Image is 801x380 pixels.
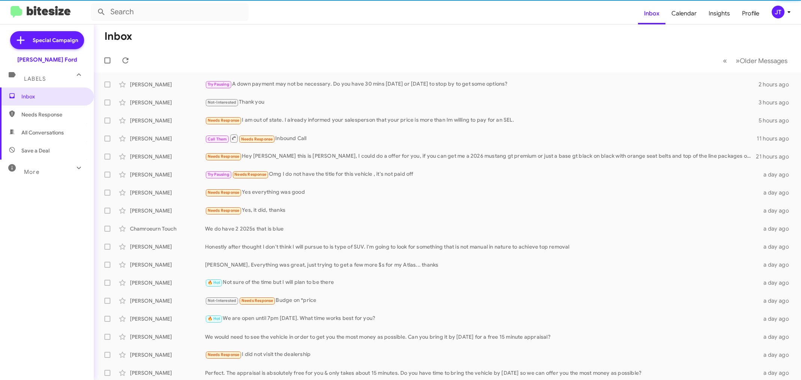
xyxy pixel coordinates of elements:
div: [PERSON_NAME] [130,81,205,88]
div: a day ago [758,189,795,196]
span: All Conversations [21,129,64,136]
div: Honestly after thought I don't think I will pursue to is type of SUV. I'm going to look for somet... [205,243,758,250]
span: Try Pausing [208,82,229,87]
div: [PERSON_NAME] [130,135,205,142]
div: We are open until 7pm [DATE]. What time works best for you? [205,314,758,323]
div: Omg I do not have the title for this vehicle , it's not paid off [205,170,758,179]
span: » [736,56,740,65]
div: a day ago [758,207,795,214]
span: Needs Response [234,172,266,177]
div: [PERSON_NAME] [130,315,205,323]
div: [PERSON_NAME] [130,333,205,341]
button: JT [765,6,793,18]
div: Budge on *price [205,296,758,305]
div: a day ago [758,315,795,323]
span: Needs Response [241,137,273,142]
span: Special Campaign [33,36,78,44]
a: Insights [703,3,736,24]
div: A down payment may not be necessary. Do you have 30 mins [DATE] or [DATE] to stop by to get some ... [205,80,758,89]
div: [PERSON_NAME] [130,99,205,106]
div: Chamroeurn Touch [130,225,205,232]
button: Previous [718,53,732,68]
span: Labels [24,75,46,82]
span: Needs Response [208,190,240,195]
div: 2 hours ago [758,81,795,88]
a: Profile [736,3,765,24]
a: Inbox [638,3,665,24]
div: 21 hours ago [756,153,795,160]
div: Hey [PERSON_NAME] this is [PERSON_NAME], I could do a offer for you, if you can get me a 2026 mus... [205,152,756,161]
div: [PERSON_NAME] [130,243,205,250]
div: a day ago [758,225,795,232]
div: [PERSON_NAME] [130,261,205,268]
div: JT [772,6,784,18]
span: « [723,56,727,65]
div: We would need to see the vehicle in order to get you the most money as possible. Can you bring it... [205,333,758,341]
span: Inbox [21,93,85,100]
a: Calendar [665,3,703,24]
span: Needs Response [208,208,240,213]
div: [PERSON_NAME] [130,279,205,287]
span: Needs Response [208,352,240,357]
a: Special Campaign [10,31,84,49]
div: [PERSON_NAME] [130,369,205,377]
div: I am out of state. I already informed your salesperson that your price is more than Im willing to... [205,116,758,125]
div: [PERSON_NAME] [130,351,205,359]
span: Older Messages [740,57,787,65]
span: More [24,169,39,175]
div: [PERSON_NAME] [130,153,205,160]
div: a day ago [758,279,795,287]
div: Yes everything was good [205,188,758,197]
div: a day ago [758,243,795,250]
div: [PERSON_NAME] [130,207,205,214]
div: Thank you [205,98,758,107]
span: 🔥 Hot [208,316,220,321]
div: 5 hours ago [758,117,795,124]
div: Perfect. The appraisal is absolutely free for you & only takes about 15 minutes. Do you have time... [205,369,758,377]
span: Needs Response [241,298,273,303]
div: I did not visit the dealership [205,350,758,359]
span: Not-Interested [208,298,237,303]
div: We do have 2 2025s that is blue [205,225,758,232]
span: Needs Response [21,111,85,118]
div: Inbound Call [205,134,757,143]
div: Not sure of the time but I will plan to be there [205,278,758,287]
nav: Page navigation example [719,53,792,68]
div: [PERSON_NAME] [130,117,205,124]
div: a day ago [758,171,795,178]
div: a day ago [758,261,795,268]
h1: Inbox [104,30,132,42]
div: Yes, it did, thanks [205,206,758,215]
div: 3 hours ago [758,99,795,106]
span: 🔥 Hot [208,280,220,285]
span: Try Pausing [208,172,229,177]
div: a day ago [758,297,795,305]
div: [PERSON_NAME] [130,297,205,305]
div: 11 hours ago [757,135,795,142]
div: a day ago [758,369,795,377]
span: Call Them [208,137,227,142]
span: Save a Deal [21,147,50,154]
div: [PERSON_NAME] [130,171,205,178]
div: [PERSON_NAME], Everything was great, just trying to get a few more $s for my Atlas... thanks [205,261,758,268]
span: Needs Response [208,118,240,123]
div: a day ago [758,333,795,341]
input: Search [91,3,249,21]
button: Next [731,53,792,68]
div: [PERSON_NAME] [130,189,205,196]
span: Needs Response [208,154,240,159]
div: a day ago [758,351,795,359]
span: Not-Interested [208,100,237,105]
div: [PERSON_NAME] Ford [17,56,77,63]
